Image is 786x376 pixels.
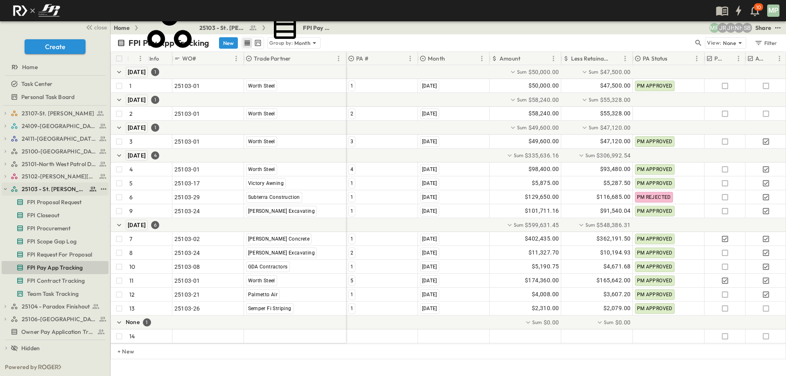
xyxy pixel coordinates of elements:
[2,275,107,286] a: FPI Contract Tracking
[253,38,263,48] button: kanban view
[2,262,107,273] a: FPI Pay App Tracking
[27,290,79,298] span: Team Task Tracking
[21,80,52,88] span: Task Center
[600,206,631,216] span: $91,540.04
[2,196,107,208] a: FPI Proposal Request
[596,234,630,243] span: $362,191.50
[604,319,614,326] p: Sum
[727,54,736,63] button: Sort
[2,249,107,260] a: FPI Request For Proposal
[11,171,107,182] a: 25102-Christ The Redeemer Anglican Church
[231,54,241,63] button: Menu
[350,194,353,200] span: 1
[174,110,200,118] span: 25103-01
[532,290,559,299] span: $4,008.00
[174,249,200,257] span: 25103-24
[117,347,122,356] p: + New
[620,54,630,63] button: Menu
[525,276,559,285] span: $174,360.00
[350,180,353,186] span: 1
[428,54,445,63] p: Month
[615,318,631,326] span: $0.00
[350,139,353,144] span: 3
[603,262,631,271] span: $4,671.68
[637,139,673,144] span: PM APPROVED
[22,302,90,311] span: 25104 - Paradox Finishout
[2,196,108,209] div: FPI Proposal Requesttest
[2,90,108,104] div: Personal Task Boardtest
[129,37,209,49] p: FPI Pay App Tracking
[422,250,437,256] span: [DATE]
[27,237,77,245] span: FPI Scope Gap Log
[350,306,353,311] span: 1
[726,23,736,33] div: Jose Hurtado (jhurtado@fpibuilders.com)
[2,107,108,120] div: 23107-St. [PERSON_NAME]test
[22,315,97,323] span: 25106-St. Andrews Parking Lot
[151,96,159,104] div: 1
[254,54,291,63] p: Trade Partner
[756,4,761,11] p: 10
[219,37,238,49] button: New
[514,221,524,228] p: Sum
[775,54,784,63] button: Menu
[517,96,527,103] p: Sum
[529,248,559,257] span: $11,327.70
[143,1,257,54] a: 25103 - St. [PERSON_NAME] Phase 2
[248,250,315,256] span: [PERSON_NAME] Excavating
[600,124,631,132] span: $47,120.00
[11,120,107,132] a: 24109-St. Teresa of Calcutta Parish Hall
[544,318,559,326] span: $0.00
[718,23,727,33] div: Jayden Ramirez (jramirez@fpibuilders.com)
[129,304,135,313] p: 13
[734,54,743,63] button: Menu
[148,52,172,65] div: Info
[241,37,264,49] div: table view
[131,54,140,63] button: Sort
[174,263,200,271] span: 25103-08
[529,96,559,104] span: $58,240.00
[517,124,527,131] p: Sum
[22,185,87,193] span: 25103 - St. [PERSON_NAME] Phase 2
[422,194,437,200] span: [DATE]
[585,152,595,159] p: Sum
[11,158,107,170] a: 25101-North West Patrol Division
[2,300,108,313] div: 25104 - Paradox Finishouttest
[10,2,63,19] img: c8d7d1ed905e502e8f77bf7063faec64e13b34fdb1f2bdd94b0e311fc34f8000.png
[350,250,353,256] span: 2
[600,68,631,76] span: $47,500.00
[529,109,559,118] span: $58,240.00
[350,208,353,214] span: 1
[248,292,278,297] span: Palmetto Air
[27,211,59,219] span: FPI Closeout
[334,54,343,63] button: Menu
[269,39,293,47] p: Group by:
[422,111,437,117] span: [DATE]
[182,54,196,63] p: WO#
[2,223,107,234] a: FPI Procurement
[199,24,246,32] span: 25103 - St. [PERSON_NAME] Phase 2
[21,328,94,336] span: Owner Pay Application Tracking
[129,263,135,271] p: 10
[2,222,108,235] div: FPI Procurementtest
[174,277,200,285] span: 25103-01
[174,235,200,243] span: 25103-02
[151,68,159,76] div: 1
[637,180,673,186] span: PM APPROVED
[129,332,135,340] p: 14
[600,164,631,174] span: $93,480.00
[350,264,353,270] span: 1
[477,54,487,63] button: Menu
[82,21,108,33] button: close
[27,224,71,232] span: FPI Procurement
[422,180,437,186] span: [DATE]
[600,81,631,90] span: $47,500.00
[754,38,777,47] div: Filter
[549,54,558,63] button: Menu
[517,68,527,75] p: Sum
[643,54,668,63] p: PA Status
[2,78,107,90] a: Task Center
[742,23,752,33] div: Sterling Barnett (sterling@fpibuilders.com)
[143,318,151,326] div: 1
[596,192,630,202] span: $116,685.00
[248,306,291,311] span: Semper Fi Striping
